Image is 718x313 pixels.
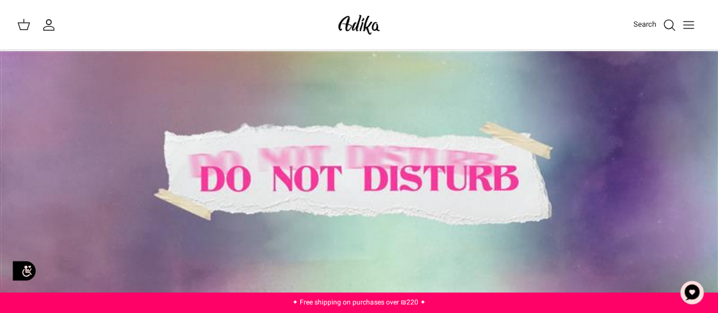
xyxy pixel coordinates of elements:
[675,276,709,310] button: Chat
[633,19,656,30] font: Search
[676,12,701,37] button: Toggle menu
[9,255,40,286] img: accessibility_icon02.svg
[292,297,426,307] a: ✦ Free shipping on purchases over ₪220 ✦
[335,11,383,38] img: Adika IL
[42,18,60,32] a: My account
[633,18,676,32] a: Search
